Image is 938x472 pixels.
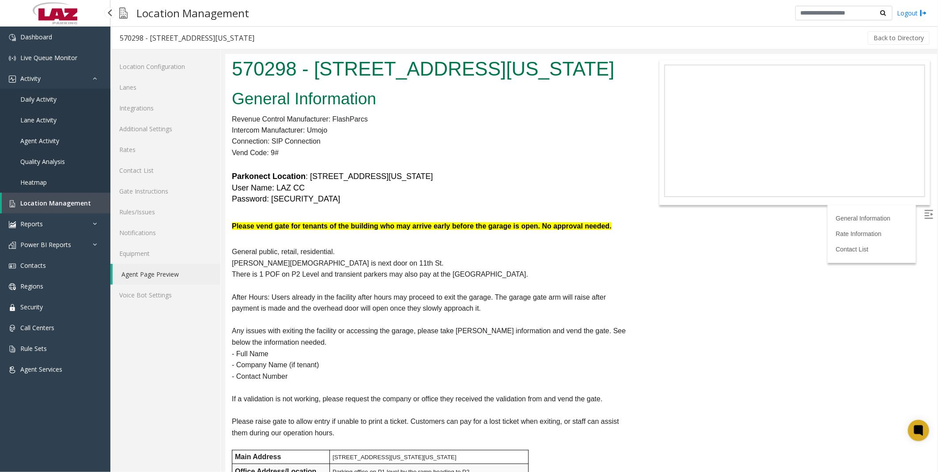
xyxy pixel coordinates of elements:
[10,414,91,421] b: Office Address/Location
[7,93,408,105] p: Vend Code: 9#
[7,339,408,351] p: If a validation is not working, please request the company or office they received the validation...
[110,139,220,160] a: Rates
[7,271,408,294] p: Any issues with exiting the facility or accessing the garage, please take [PERSON_NAME] informati...
[9,283,16,290] img: 'icon'
[110,56,220,77] a: Location Configuration
[9,346,16,353] img: 'icon'
[20,74,41,83] span: Activity
[7,215,408,226] p: There is 1 POF on P2 Level and transient parkers may also pay at the [GEOGRAPHIC_DATA].
[9,263,16,270] img: 'icon'
[120,32,254,44] div: 570298 - [STREET_ADDRESS][US_STATE]
[868,31,930,45] button: Back to Directory
[110,118,220,139] a: Additional Settings
[110,98,220,118] a: Integrations
[9,304,16,311] img: 'icon'
[7,34,408,57] h2: General Information
[110,285,220,305] a: Voice Bot Settings
[20,157,65,166] span: Quality Analysis
[7,1,408,29] h1: 570298 - [STREET_ADDRESS][US_STATE]
[20,116,57,124] span: Lane Activity
[7,294,408,306] p: - Full Name
[7,362,408,384] p: Please raise gate to allow entry if unable to print a ticket. Customers can pay for a lost ticket...
[920,8,927,18] img: logout
[20,261,46,270] span: Contacts
[20,199,91,207] span: Location Management
[20,303,43,311] span: Security
[611,161,666,168] a: General Information
[110,77,220,98] a: Lanes
[7,82,408,93] p: Connection: SIP Connection
[20,33,52,41] span: Dashboard
[20,95,57,103] span: Daily Activity
[113,264,220,285] a: Agent Page Preview
[9,55,16,62] img: 'icon'
[897,8,927,18] a: Logout
[7,204,408,215] p: [PERSON_NAME][DEMOGRAPHIC_DATA] is next door on 11th St.
[20,220,43,228] span: Reports
[7,71,408,82] p: Intercom Manufacturer: Umojo
[10,399,56,407] b: Main Address
[20,178,47,187] span: Heatmap
[9,221,16,228] img: 'icon'
[107,400,231,407] span: [STREET_ADDRESS][US_STATE][US_STATE]
[20,365,62,373] span: Agent Services
[7,61,143,69] span: Revenue Control Manufacturer: FlashParcs
[611,192,643,199] a: Contact List
[9,200,16,207] img: 'icon'
[9,325,16,332] img: 'icon'
[9,76,16,83] img: 'icon'
[7,305,408,317] p: - Company Name (if tenant)
[7,317,408,328] p: - Contact Number
[20,324,54,332] span: Call Centers
[7,192,408,204] p: General public, retail, residential.
[7,168,386,176] font: Please vend gate for tenants of the building who may arrive early before the garage is open. No a...
[9,366,16,373] img: 'icon'
[110,222,220,243] a: Notifications
[20,282,43,290] span: Regions
[7,118,80,127] b: Parkonect Location
[119,2,128,24] img: pageIcon
[132,2,253,24] h3: Location Management
[611,176,657,183] a: Rate Information
[20,137,59,145] span: Agent Activity
[107,415,246,421] span: Parking office on P1 level by the ramp heading to P2.
[699,156,708,165] img: Open/Close Sidebar Menu
[9,242,16,249] img: 'icon'
[20,344,47,353] span: Rule Sets
[110,243,220,264] a: Equipment
[110,202,220,222] a: Rules/Issues
[20,240,71,249] span: Power BI Reports
[7,240,381,259] span: After Hours: Users already in the facility after hours may proceed to exit the garage. The garage...
[20,53,77,62] span: Live Queue Monitor
[7,118,208,149] font: : [STREET_ADDRESS][US_STATE] User Name: LAZ CC Password: [SECURITY_DATA]
[110,181,220,202] a: Gate Instructions
[110,160,220,181] a: Contact List
[9,34,16,41] img: 'icon'
[2,193,110,213] a: Location Management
